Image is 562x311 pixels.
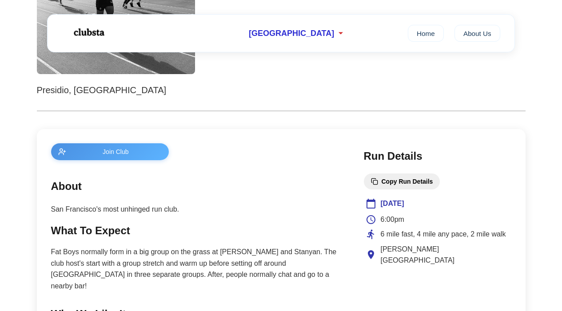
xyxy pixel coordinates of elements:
[364,148,511,165] h2: Run Details
[62,21,115,43] img: Logo
[381,198,404,209] span: [DATE]
[249,29,334,38] span: [GEOGRAPHIC_DATA]
[51,222,346,239] h2: What To Expect
[51,178,346,195] h2: About
[381,244,510,266] span: [PERSON_NAME][GEOGRAPHIC_DATA]
[381,214,404,225] span: 6:00pm
[51,143,169,160] button: Join Club
[454,25,500,42] a: About Us
[51,204,346,215] p: San Francisco's most unhinged run club.
[364,173,440,189] button: Copy Run Details
[408,25,444,42] a: Home
[70,148,162,155] span: Join Club
[51,246,346,291] p: Fat Boys normally form in a big group on the grass at [PERSON_NAME] and Stanyan. The club host's ...
[381,228,506,240] span: 6 mile fast, 4 mile any pace, 2 mile walk
[51,143,346,160] a: Join Club
[37,83,526,97] p: Presidio, [GEOGRAPHIC_DATA]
